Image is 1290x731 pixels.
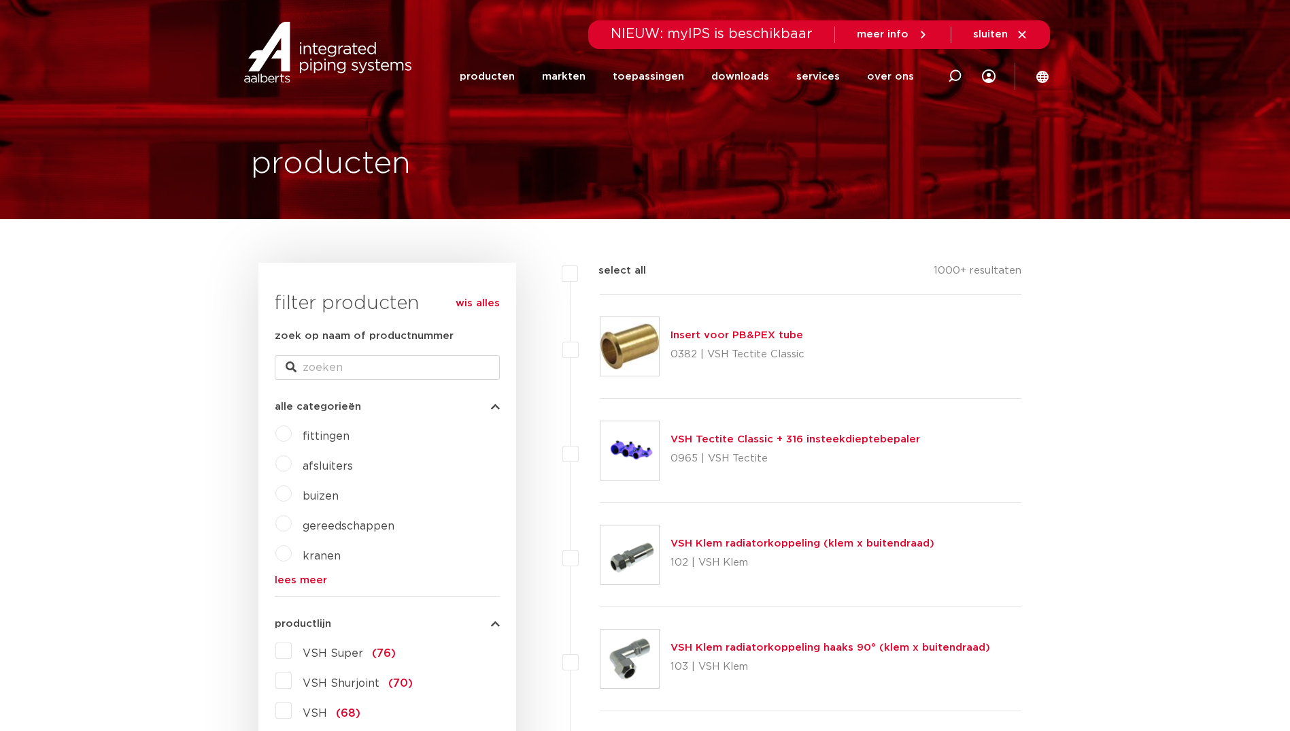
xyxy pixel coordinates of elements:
a: meer info [857,29,929,41]
nav: Menu [460,49,914,104]
img: Thumbnail for VSH Klem radiatorkoppeling (klem x buitendraad) [600,525,659,584]
h1: producten [251,142,411,186]
button: productlijn [275,619,500,629]
p: 0965 | VSH Tectite [671,448,920,470]
img: Thumbnail for VSH Klem radiatorkoppeling haaks 90° (klem x buitendraad) [600,630,659,688]
a: producten [460,49,515,104]
a: lees meer [275,575,500,585]
a: kranen [303,551,341,562]
img: Thumbnail for VSH Tectite Classic + 316 insteekdieptebepaler [600,421,659,480]
h3: filter producten [275,290,500,317]
p: 102 | VSH Klem [671,552,934,574]
span: VSH [303,708,327,719]
p: 1000+ resultaten [934,263,1021,284]
span: sluiten [973,29,1008,39]
span: alle categorieën [275,402,361,412]
span: VSH Super [303,648,363,659]
span: VSH Shurjoint [303,678,379,689]
button: alle categorieën [275,402,500,412]
a: downloads [711,49,769,104]
img: Thumbnail for Insert voor PB&PEX tube [600,317,659,376]
a: VSH Tectite Classic + 316 insteekdieptebepaler [671,434,920,444]
a: wis alles [456,295,500,312]
span: productlijn [275,619,331,629]
span: (76) [372,648,396,659]
a: VSH Klem radiatorkoppeling haaks 90° (klem x buitendraad) [671,643,990,653]
a: VSH Klem radiatorkoppeling (klem x buitendraad) [671,538,934,549]
a: afsluiters [303,461,353,472]
a: toepassingen [613,49,684,104]
a: fittingen [303,431,350,442]
a: Insert voor PB&PEX tube [671,330,803,340]
p: 0382 | VSH Tectite Classic [671,344,804,365]
p: 103 | VSH Klem [671,656,990,678]
div: my IPS [982,49,996,104]
a: markten [542,49,585,104]
input: zoeken [275,355,500,380]
label: zoek op naam of productnummer [275,328,454,344]
a: buizen [303,491,339,502]
span: (68) [336,708,360,719]
a: services [796,49,840,104]
a: over ons [867,49,914,104]
span: meer info [857,29,909,39]
span: (70) [388,678,413,689]
a: sluiten [973,29,1028,41]
label: select all [578,263,646,279]
a: gereedschappen [303,521,394,532]
span: NIEUW: myIPS is beschikbaar [611,27,813,41]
